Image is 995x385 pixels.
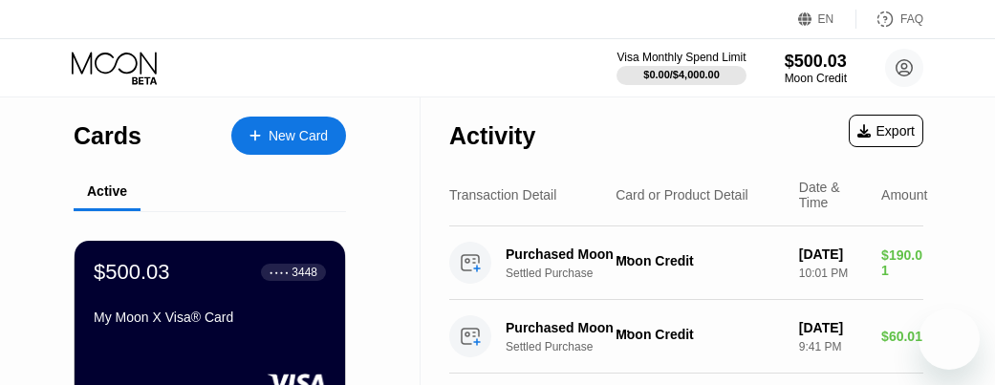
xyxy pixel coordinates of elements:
[292,266,317,279] div: 3448
[881,187,927,203] div: Amount
[506,267,641,280] div: Settled Purchase
[799,246,866,262] div: [DATE]
[269,128,328,144] div: New Card
[881,247,923,278] div: $190.01
[919,309,980,370] iframe: Button to launch messaging window
[818,12,834,26] div: EN
[785,52,847,72] div: $500.03
[449,300,923,374] div: Purchased Moon CreditSettled PurchaseMoon Credit[DATE]9:41 PM$60.01
[643,69,720,80] div: $0.00 / $4,000.00
[231,117,346,155] div: New Card
[87,183,127,199] div: Active
[785,52,847,85] div: $500.03Moon Credit
[616,187,748,203] div: Card or Product Detail
[856,10,923,29] div: FAQ
[799,320,866,335] div: [DATE]
[799,340,866,353] div: 9:41 PM
[449,187,556,203] div: Transaction Detail
[799,180,866,210] div: Date & Time
[900,12,923,26] div: FAQ
[270,269,289,275] div: ● ● ● ●
[785,72,847,85] div: Moon Credit
[74,122,141,150] div: Cards
[94,310,326,325] div: My Moon X Visa® Card
[449,226,923,300] div: Purchased Moon CreditSettled PurchaseMoon Credit[DATE]10:01 PM$190.01
[616,51,746,85] div: Visa Monthly Spend Limit$0.00/$4,000.00
[616,51,746,64] div: Visa Monthly Spend Limit
[506,320,632,335] div: Purchased Moon Credit
[616,253,784,268] div: Moon Credit
[616,327,784,342] div: Moon Credit
[849,115,923,147] div: Export
[798,10,856,29] div: EN
[449,122,535,150] div: Activity
[506,246,632,262] div: Purchased Moon Credit
[506,340,641,353] div: Settled Purchase
[881,329,923,344] div: $60.01
[94,260,170,285] div: $500.03
[857,123,915,139] div: Export
[799,267,866,280] div: 10:01 PM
